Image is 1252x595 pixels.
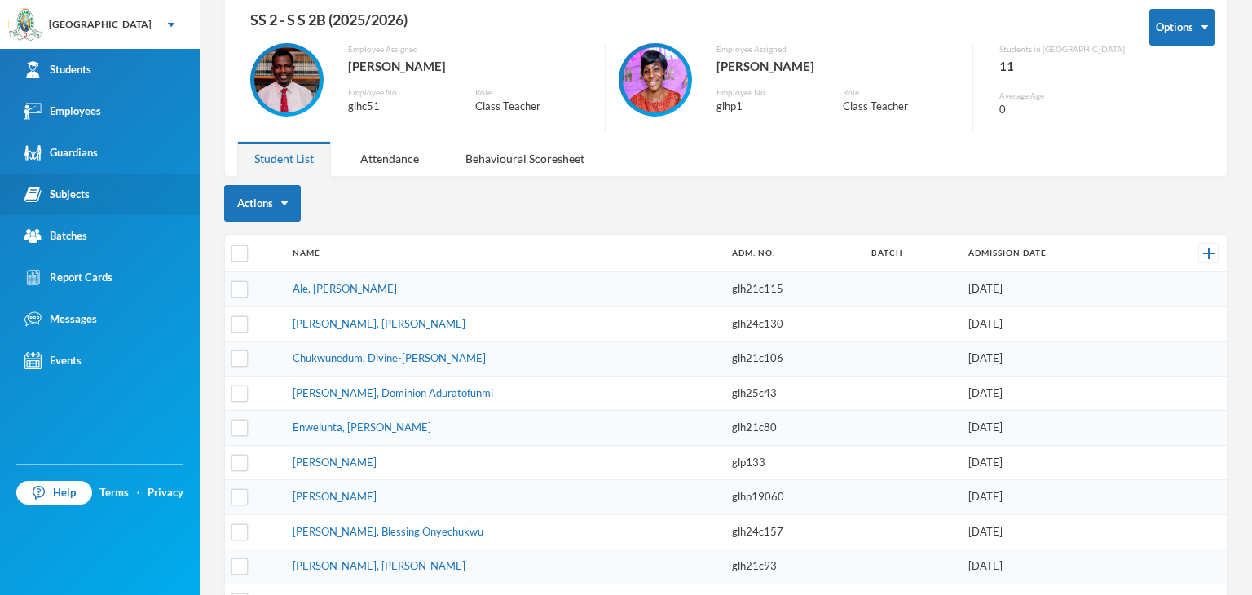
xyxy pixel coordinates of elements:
[343,141,436,176] div: Attendance
[293,490,377,503] a: [PERSON_NAME]
[960,342,1152,377] td: [DATE]
[24,144,98,161] div: Guardians
[960,480,1152,515] td: [DATE]
[24,103,101,120] div: Employees
[448,141,602,176] div: Behavioural Scoresheet
[863,235,961,272] th: Batch
[348,43,593,55] div: Employee Assigned
[9,9,42,42] img: logo
[843,86,960,99] div: Role
[724,235,862,272] th: Adm. No.
[24,311,97,328] div: Messages
[843,99,960,115] div: Class Teacher
[1203,248,1215,259] img: +
[960,272,1152,307] td: [DATE]
[24,352,82,369] div: Events
[999,90,1125,102] div: Average Age
[237,141,331,176] div: Student List
[254,47,320,112] img: EMPLOYEE
[724,549,862,584] td: glh21c93
[348,86,451,99] div: Employee No.
[960,445,1152,480] td: [DATE]
[293,351,486,364] a: Chukwunedum, Divine-[PERSON_NAME]
[960,411,1152,446] td: [DATE]
[724,411,862,446] td: glh21c80
[724,272,862,307] td: glh21c115
[623,47,688,112] img: EMPLOYEE
[293,559,465,572] a: [PERSON_NAME], [PERSON_NAME]
[137,485,140,501] div: ·
[293,282,397,295] a: Ale, [PERSON_NAME]
[960,306,1152,342] td: [DATE]
[24,186,90,203] div: Subjects
[293,386,493,399] a: [PERSON_NAME], Dominion Aduratofunmi
[960,376,1152,411] td: [DATE]
[348,55,593,77] div: [PERSON_NAME]
[716,43,961,55] div: Employee Assigned
[716,86,819,99] div: Employee No.
[148,485,183,501] a: Privacy
[960,514,1152,549] td: [DATE]
[724,376,862,411] td: glh25c43
[724,480,862,515] td: glhp19060
[475,99,593,115] div: Class Teacher
[724,342,862,377] td: glh21c106
[49,17,152,32] div: [GEOGRAPHIC_DATA]
[293,525,483,538] a: [PERSON_NAME], Blessing Onyechukwu
[716,99,819,115] div: glhp1
[284,235,724,272] th: Name
[716,55,961,77] div: [PERSON_NAME]
[16,481,92,505] a: Help
[960,549,1152,584] td: [DATE]
[24,269,112,286] div: Report Cards
[724,514,862,549] td: glh24c157
[224,185,301,222] button: Actions
[348,99,451,115] div: glhc51
[999,102,1125,118] div: 0
[999,43,1125,55] div: Students in [GEOGRAPHIC_DATA]
[237,9,1125,43] div: SS 2 - S S 2B (2025/2026)
[24,61,91,78] div: Students
[475,86,593,99] div: Role
[24,227,87,245] div: Batches
[999,55,1125,77] div: 11
[1149,9,1215,46] button: Options
[293,421,431,434] a: Enwelunta, [PERSON_NAME]
[293,456,377,469] a: [PERSON_NAME]
[99,485,129,501] a: Terms
[293,317,465,330] a: [PERSON_NAME], [PERSON_NAME]
[724,445,862,480] td: glp133
[960,235,1152,272] th: Admission Date
[724,306,862,342] td: glh24c130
